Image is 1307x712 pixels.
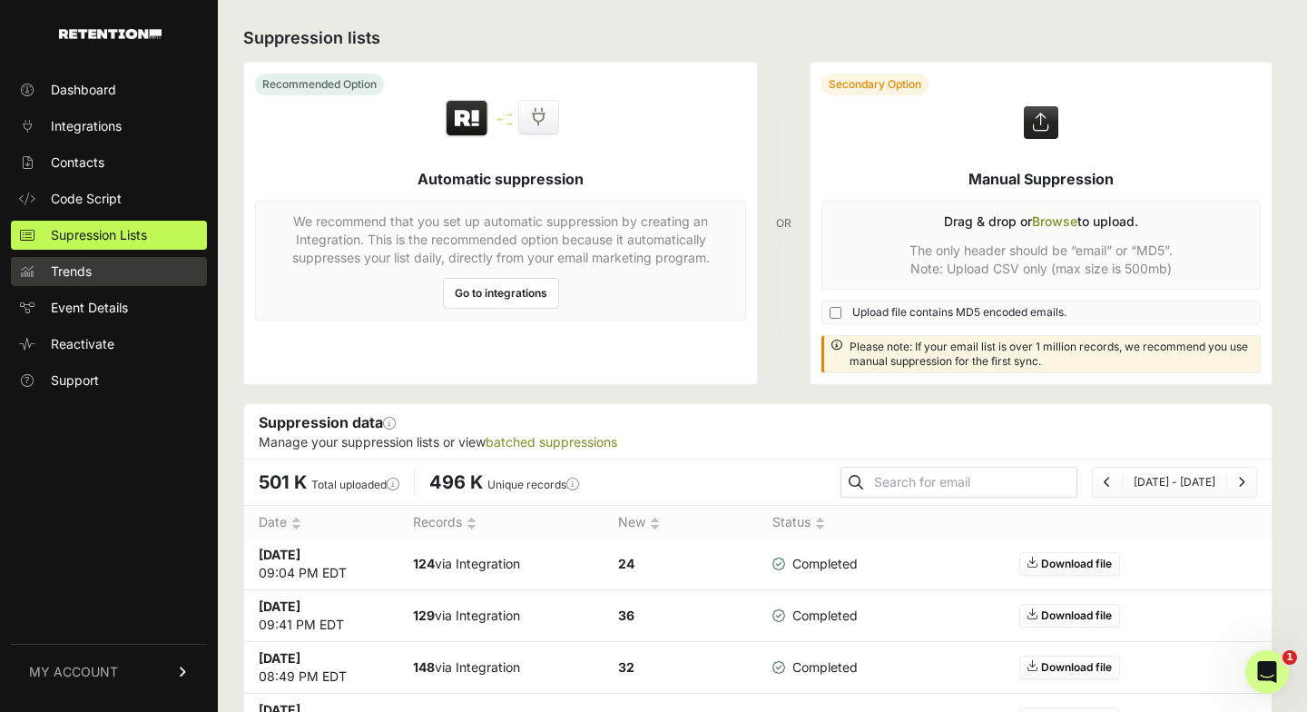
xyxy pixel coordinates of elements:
[11,221,207,250] a: Supression Lists
[59,29,162,39] img: Retention.com
[1019,552,1120,576] a: Download file
[51,262,92,281] span: Trends
[398,642,604,694] td: via Integration
[51,226,147,244] span: Supression Lists
[413,659,435,675] strong: 148
[244,590,398,642] td: 09:41 PM EDT
[267,213,734,267] p: We recommend that you set up automatic suppression by creating an Integration. This is the recomm...
[486,434,617,450] a: batched suppressions
[418,168,584,190] h5: Automatic suppression
[1238,475,1245,489] a: Next
[244,506,398,539] th: Date
[51,299,128,317] span: Event Details
[11,293,207,322] a: Event Details
[758,506,872,539] th: Status
[11,257,207,286] a: Trends
[51,371,99,390] span: Support
[259,433,1257,451] p: Manage your suppression lists or view
[398,506,604,539] th: Records
[11,644,207,699] a: MY ACCOUNT
[604,506,758,539] th: New
[618,659,634,675] strong: 32
[259,547,300,562] strong: [DATE]
[1104,475,1111,489] a: Previous
[1092,467,1257,498] nav: Page navigation
[11,330,207,359] a: Reactivate
[51,81,116,99] span: Dashboard
[772,555,858,573] span: Completed
[11,75,207,104] a: Dashboard
[398,590,604,642] td: via Integration
[618,556,634,571] strong: 24
[852,305,1066,320] span: Upload file contains MD5 encoded emails.
[291,517,301,530] img: no_sort-eaf950dc5ab64cae54d48a5578032e96f70b2ecb7d747501f34c8f2db400fb66.gif
[51,335,114,353] span: Reactivate
[444,99,490,139] img: Retention
[259,650,300,666] strong: [DATE]
[398,539,604,590] td: via Integration
[429,471,483,493] span: 496 K
[259,598,300,614] strong: [DATE]
[1122,475,1226,489] li: [DATE] - [DATE]
[1245,650,1289,694] iframe: Intercom live chat
[497,123,512,125] img: integration
[244,642,398,694] td: 08:49 PM EDT
[243,25,1273,51] h2: Suppression lists
[413,608,435,623] strong: 129
[244,404,1272,459] div: Suppression data
[443,278,559,309] a: Go to integrations
[776,62,791,385] div: OR
[413,556,435,571] strong: 124
[51,117,122,135] span: Integrations
[11,112,207,141] a: Integrations
[772,607,858,625] span: Completed
[29,663,118,681] span: MY ACCOUNT
[1019,656,1120,679] a: Download file
[255,74,384,95] div: Recommended Option
[467,517,477,530] img: no_sort-eaf950dc5ab64cae54d48a5578032e96f70b2ecb7d747501f34c8f2db400fb66.gif
[870,470,1076,495] input: Search for email
[772,658,858,677] span: Completed
[815,517,825,530] img: no_sort-eaf950dc5ab64cae54d48a5578032e96f70b2ecb7d747501f34c8f2db400fb66.gif
[618,608,634,623] strong: 36
[1282,650,1297,665] span: 1
[487,478,579,491] label: Unique records
[497,114,512,116] img: integration
[497,118,512,121] img: integration
[11,366,207,395] a: Support
[311,478,399,491] label: Total uploaded
[11,184,207,213] a: Code Script
[51,190,122,208] span: Code Script
[51,153,104,172] span: Contacts
[244,539,398,590] td: 09:04 PM EDT
[1019,604,1120,628] a: Download file
[259,471,307,493] span: 501 K
[11,148,207,177] a: Contacts
[650,517,660,530] img: no_sort-eaf950dc5ab64cae54d48a5578032e96f70b2ecb7d747501f34c8f2db400fb66.gif
[830,307,841,319] input: Upload file contains MD5 encoded emails.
